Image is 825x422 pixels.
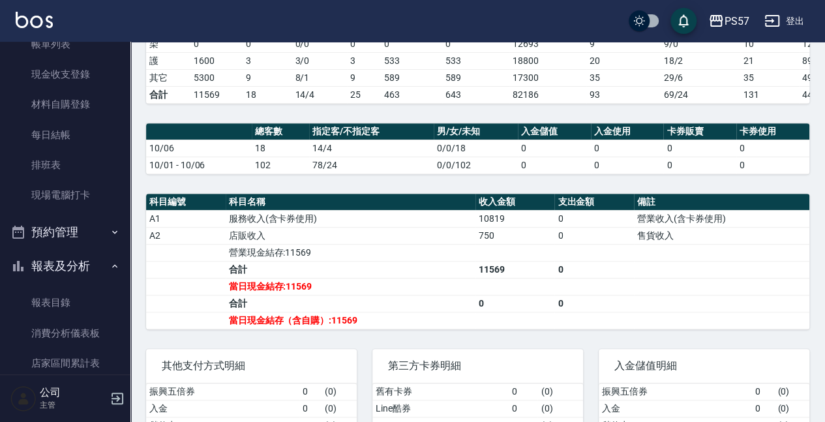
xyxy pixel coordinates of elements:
td: 當日現金結存（含自購）:11569 [226,312,475,329]
button: 登出 [759,9,809,33]
span: 入金儲值明細 [614,359,794,372]
td: 18800 [509,52,586,69]
td: 0 [752,400,775,417]
th: 總客數 [252,123,309,140]
td: 振興五倍券 [599,384,752,400]
td: 0 [347,35,381,52]
span: 第三方卡券明細 [388,359,567,372]
td: 0 [518,157,591,173]
td: 0 [736,140,809,157]
td: 0 [381,35,442,52]
td: ( 0 ) [322,400,357,417]
td: 5300 [190,69,243,86]
a: 店家區間累計表 [5,348,125,378]
td: 營業收入(含卡券使用) [634,210,809,227]
td: 750 [475,227,555,244]
a: 材料自購登錄 [5,89,125,119]
td: 0 [591,140,664,157]
td: 0 [243,35,292,52]
button: save [670,8,697,34]
td: ( 0 ) [537,384,583,400]
td: 14/4 [309,140,434,157]
th: 卡券使用 [736,123,809,140]
td: 82186 [509,86,586,103]
td: 589 [442,69,510,86]
img: Logo [16,12,53,28]
td: 0 [442,35,510,52]
th: 入金儲值 [518,123,591,140]
td: 10819 [475,210,555,227]
td: 78/24 [309,157,434,173]
td: 0 [475,295,555,312]
td: ( 0 ) [774,400,809,417]
th: 指定客/不指定客 [309,123,434,140]
td: 3 [243,52,292,69]
td: 18 / 2 [660,52,740,69]
h5: 公司 [40,386,106,399]
td: 11569 [475,261,555,278]
td: 18 [252,140,309,157]
td: 131 [740,86,799,103]
td: 0 [663,157,736,173]
td: 0 [509,384,538,400]
td: 0 [509,400,538,417]
th: 支出金額 [554,194,634,211]
td: 0/0/18 [434,140,518,157]
th: 入金使用 [591,123,664,140]
td: 護 [146,52,190,69]
td: 20 [586,52,661,69]
span: 其他支付方式明細 [162,359,341,372]
td: 10/01 - 10/06 [146,157,252,173]
td: ( 0 ) [537,400,583,417]
td: 合計 [226,261,475,278]
th: 備註 [634,194,809,211]
button: 預約管理 [5,215,125,249]
a: 消費分析儀表板 [5,318,125,348]
td: 35 [740,69,799,86]
td: 8 / 1 [292,69,347,86]
td: 0 [663,140,736,157]
td: 102 [252,157,309,173]
button: 報表及分析 [5,249,125,283]
a: 報表目錄 [5,288,125,318]
td: 21 [740,52,799,69]
td: 0 [554,210,634,227]
td: 0 [518,140,591,157]
td: 舊有卡券 [372,384,509,400]
td: 0 [736,157,809,173]
td: 35 [586,69,661,86]
td: 0 [190,35,243,52]
td: 29 / 6 [660,69,740,86]
td: 服務收入(含卡券使用) [226,210,475,227]
td: 合計 [146,86,190,103]
td: 93 [586,86,661,103]
td: A2 [146,227,226,244]
td: 463 [381,86,442,103]
p: 主管 [40,399,106,411]
a: 現場電腦打卡 [5,180,125,210]
table: a dense table [146,123,809,174]
td: ( 0 ) [322,384,357,400]
td: 11569 [190,86,243,103]
td: 其它 [146,69,190,86]
td: 9 / 0 [660,35,740,52]
td: 9 [243,69,292,86]
td: 589 [381,69,442,86]
td: 振興五倍券 [146,384,299,400]
td: 17300 [509,69,586,86]
th: 科目編號 [146,194,226,211]
td: 0 [554,261,634,278]
td: 25 [347,86,381,103]
a: 現金收支登錄 [5,59,125,89]
td: 0/0/102 [434,157,518,173]
td: 0 / 0 [292,35,347,52]
td: 營業現金結存:11569 [226,244,475,261]
td: 0 [554,295,634,312]
td: 入金 [146,400,299,417]
td: 69/24 [660,86,740,103]
img: Person [10,385,37,412]
td: 染 [146,35,190,52]
td: 18 [243,86,292,103]
td: 533 [442,52,510,69]
td: 10 [740,35,799,52]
